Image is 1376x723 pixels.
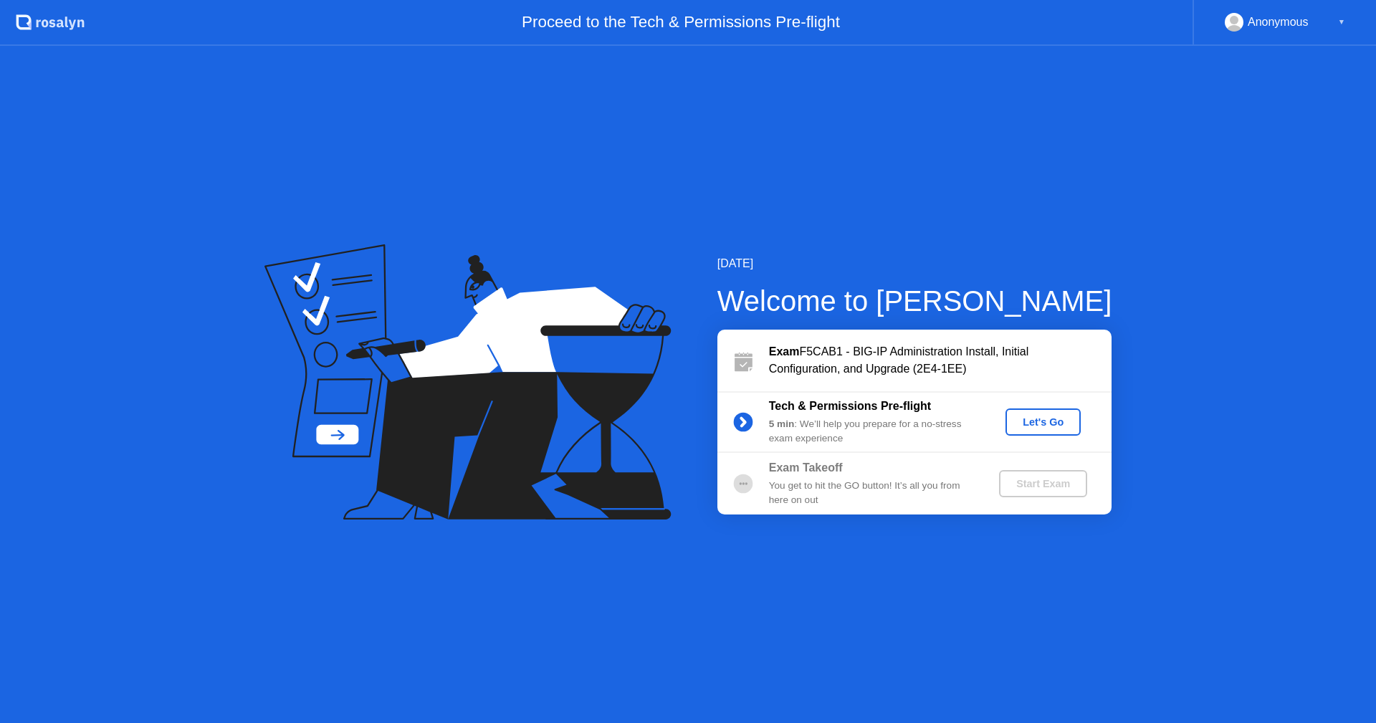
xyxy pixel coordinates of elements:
b: 5 min [769,418,795,429]
div: F5CAB1 - BIG-IP Administration Install, Initial Configuration, and Upgrade (2E4-1EE) [769,343,1112,378]
div: : We’ll help you prepare for a no-stress exam experience [769,417,975,446]
div: Welcome to [PERSON_NAME] [717,279,1112,322]
div: You get to hit the GO button! It’s all you from here on out [769,479,975,508]
button: Start Exam [999,470,1087,497]
button: Let's Go [1005,408,1081,436]
b: Exam Takeoff [769,461,843,474]
b: Exam [769,345,800,358]
div: Anonymous [1248,13,1309,32]
b: Tech & Permissions Pre-flight [769,400,931,412]
div: [DATE] [717,255,1112,272]
div: Let's Go [1011,416,1075,428]
div: Start Exam [1005,478,1081,489]
div: ▼ [1338,13,1345,32]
